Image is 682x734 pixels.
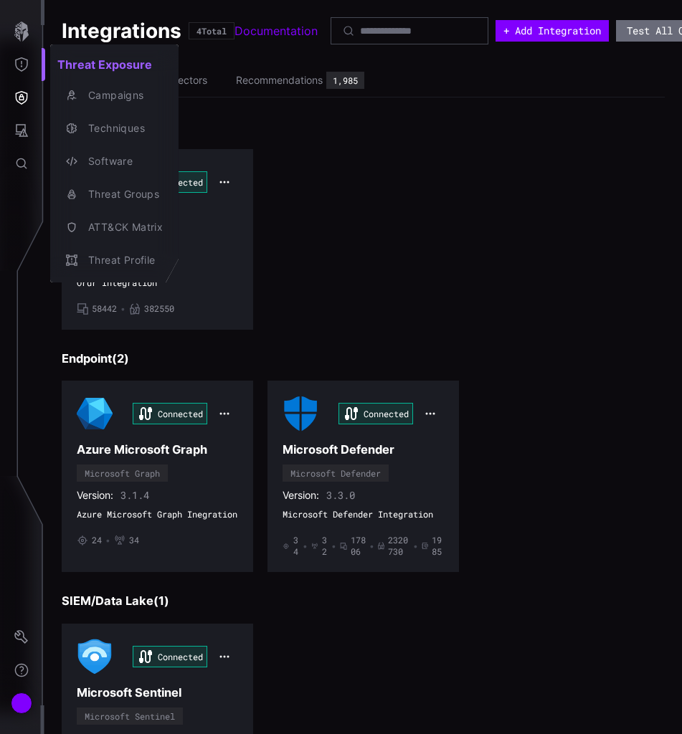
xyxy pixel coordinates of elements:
button: Techniques [50,112,179,145]
button: ATT&CK Matrix [50,211,179,244]
div: ATT&CK Matrix [81,219,163,237]
div: Campaigns [81,87,163,105]
button: Software [50,145,179,178]
button: Threat Groups [50,178,179,211]
div: Software [81,153,163,171]
button: Campaigns [50,79,179,112]
div: Threat Profile [81,252,163,270]
div: Techniques [81,120,163,138]
h2: Threat Exposure [50,50,179,79]
button: Threat Profile [50,244,179,277]
div: Threat Groups [81,186,163,204]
